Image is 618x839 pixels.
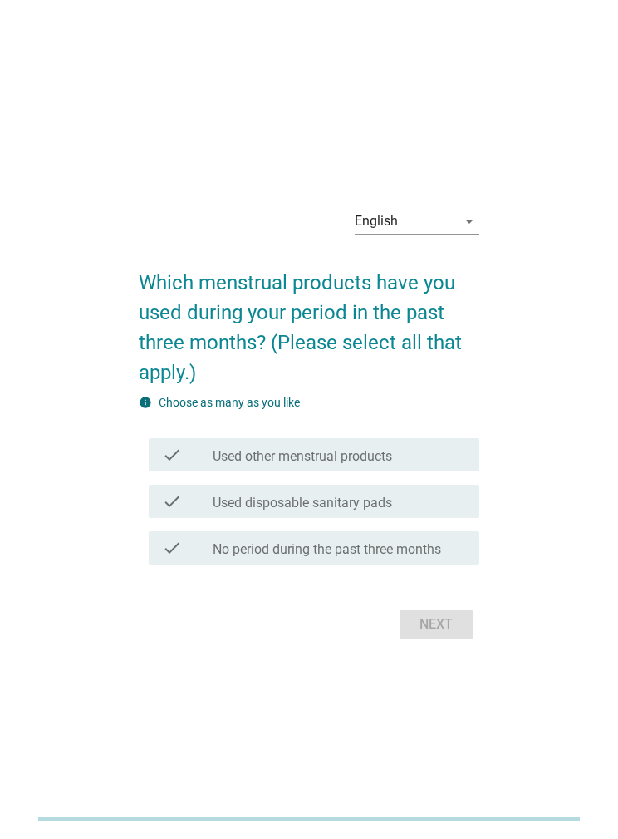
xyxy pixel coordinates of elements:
h2: Which menstrual products have you used during your period in the past three months? (Please selec... [139,251,480,387]
i: arrow_drop_down [459,211,479,231]
label: Used disposable sanitary pads [213,495,392,511]
i: check [162,491,182,511]
i: check [162,538,182,558]
div: English [355,214,398,229]
i: check [162,445,182,465]
i: info [139,396,152,409]
label: No period during the past three months [213,541,441,558]
label: Choose as many as you like [159,396,300,409]
label: Used other menstrual products [213,448,392,465]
